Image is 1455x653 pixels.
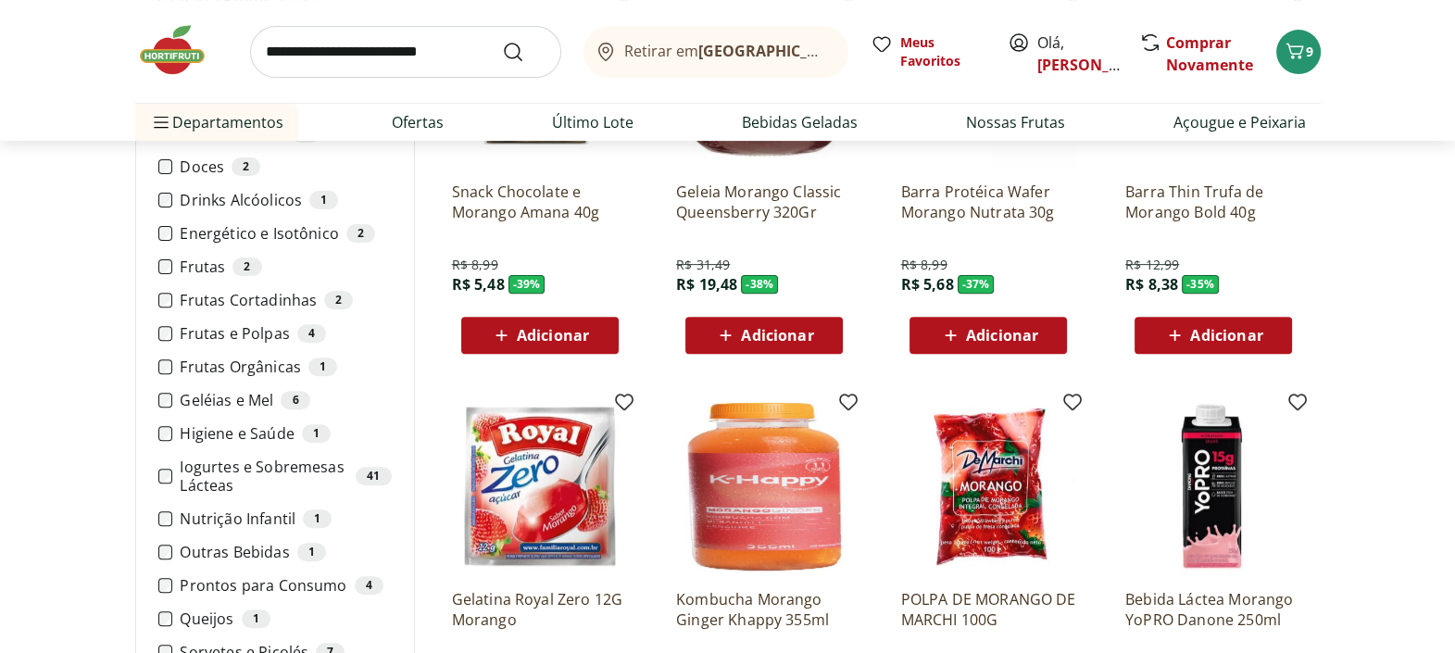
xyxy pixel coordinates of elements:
[676,274,737,295] span: R$ 19,48
[452,182,628,222] a: Snack Chocolate e Morango Amana 40g
[742,111,858,133] a: Bebidas Geladas
[698,41,1010,61] b: [GEOGRAPHIC_DATA]/[GEOGRAPHIC_DATA]
[676,398,852,574] img: Kombucha Morango Ginger Khappy 355ml
[180,191,391,209] label: Drinks Alcóolicos
[180,224,391,243] label: Energético e Isotônico
[452,274,505,295] span: R$ 5,48
[508,275,546,294] span: - 39 %
[900,398,1076,574] img: POLPA DE MORANGO DE MARCHI 100G
[346,224,375,243] div: 2
[297,543,326,561] div: 1
[452,256,498,274] span: R$ 8,99
[150,100,283,144] span: Departamentos
[452,589,628,630] a: Gelatina Royal Zero 12G Morango
[900,256,947,274] span: R$ 8,99
[1037,55,1158,75] a: [PERSON_NAME]
[180,157,391,176] label: Doces
[180,391,391,409] label: Geléias e Mel
[180,576,391,595] label: Prontos para Consumo
[232,157,260,176] div: 2
[741,328,813,343] span: Adicionar
[1135,317,1292,354] button: Adicionar
[309,191,338,209] div: 1
[303,509,332,528] div: 1
[552,111,633,133] a: Último Lote
[1166,32,1253,75] a: Comprar Novamente
[1276,30,1321,74] button: Carrinho
[1037,31,1120,76] span: Olá,
[356,467,391,485] div: 41
[900,589,1076,630] a: POLPA DE MORANGO DE MARCHI 100G
[676,256,730,274] span: R$ 31,49
[180,358,391,376] label: Frutas Orgânicas
[180,543,391,561] label: Outras Bebidas
[1125,589,1301,630] a: Bebida Láctea Morango YoPRO Danone 250ml
[900,182,1076,222] a: Barra Protéica Wafer Morango Nutrata 30g
[180,257,391,276] label: Frutas
[297,324,326,343] div: 4
[180,458,391,495] label: Iogurtes e Sobremesas Lácteas
[1125,398,1301,574] img: Bebida Láctea Morango YoPRO Danone 250ml
[741,275,778,294] span: - 38 %
[180,509,391,528] label: Nutrição Infantil
[250,26,561,78] input: search
[583,26,848,78] button: Retirar em[GEOGRAPHIC_DATA]/[GEOGRAPHIC_DATA]
[324,291,353,309] div: 2
[900,33,985,70] span: Meus Favoritos
[180,324,391,343] label: Frutas e Polpas
[281,391,309,409] div: 6
[676,589,852,630] a: Kombucha Morango Ginger Khappy 355ml
[302,424,331,443] div: 1
[232,257,261,276] div: 2
[624,43,829,59] span: Retirar em
[966,111,1065,133] a: Nossas Frutas
[180,424,391,443] label: Higiene e Saúde
[1125,256,1179,274] span: R$ 12,99
[452,398,628,574] img: Gelatina Royal Zero 12G Morango
[1190,328,1262,343] span: Adicionar
[517,328,589,343] span: Adicionar
[1306,43,1313,60] span: 9
[150,100,172,144] button: Menu
[135,22,228,78] img: Hortifruti
[461,317,619,354] button: Adicionar
[308,358,337,376] div: 1
[392,111,444,133] a: Ofertas
[871,33,985,70] a: Meus Favoritos
[355,576,383,595] div: 4
[685,317,843,354] button: Adicionar
[909,317,1067,354] button: Adicionar
[966,328,1038,343] span: Adicionar
[1182,275,1219,294] span: - 35 %
[180,609,391,628] label: Queijos
[502,41,546,63] button: Submit Search
[900,274,953,295] span: R$ 5,68
[242,609,270,628] div: 1
[180,291,391,309] label: Frutas Cortadinhas
[1125,274,1178,295] span: R$ 8,38
[958,275,995,294] span: - 37 %
[1173,111,1306,133] a: Açougue e Peixaria
[1125,182,1301,222] a: Barra Thin Trufa de Morango Bold 40g
[676,182,852,222] a: Geleia Morango Classic Queensberry 320Gr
